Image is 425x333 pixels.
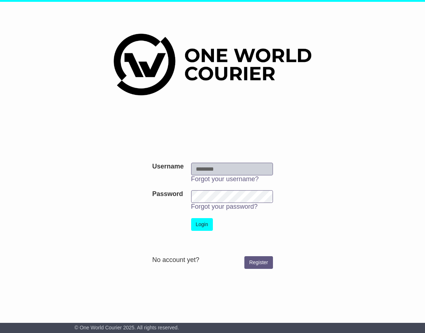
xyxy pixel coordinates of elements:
a: Forgot your password? [191,203,258,210]
div: No account yet? [152,256,273,264]
a: Register [244,256,273,269]
label: Password [152,190,183,198]
button: Login [191,218,213,231]
label: Username [152,163,184,171]
img: One World [114,34,311,95]
a: Forgot your username? [191,175,259,183]
span: © One World Courier 2025. All rights reserved. [75,325,179,330]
